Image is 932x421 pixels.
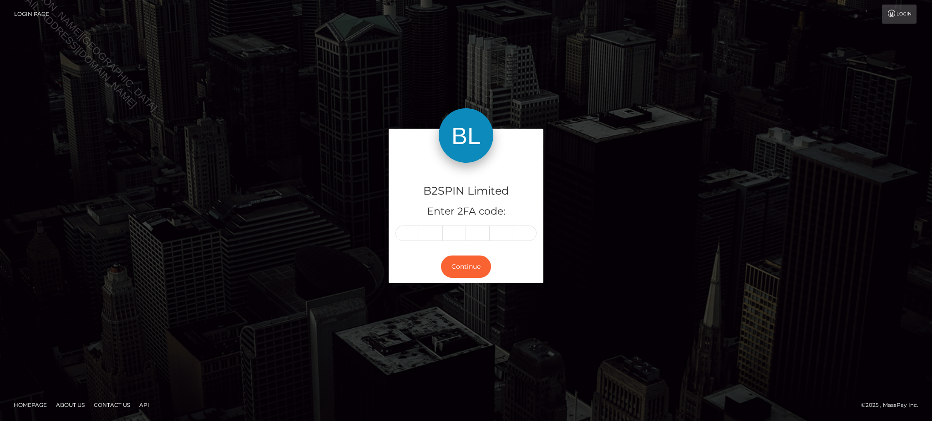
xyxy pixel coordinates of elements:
[395,183,537,199] h4: B2SPIN Limited
[882,5,917,24] a: Login
[861,400,925,410] div: © 2025 , MassPay Inc.
[136,398,153,412] a: API
[439,108,493,163] img: B2SPIN Limited
[14,5,49,24] a: Login Page
[90,398,134,412] a: Contact Us
[395,205,537,219] h5: Enter 2FA code:
[10,398,51,412] a: Homepage
[441,256,491,278] button: Continue
[52,398,88,412] a: About Us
